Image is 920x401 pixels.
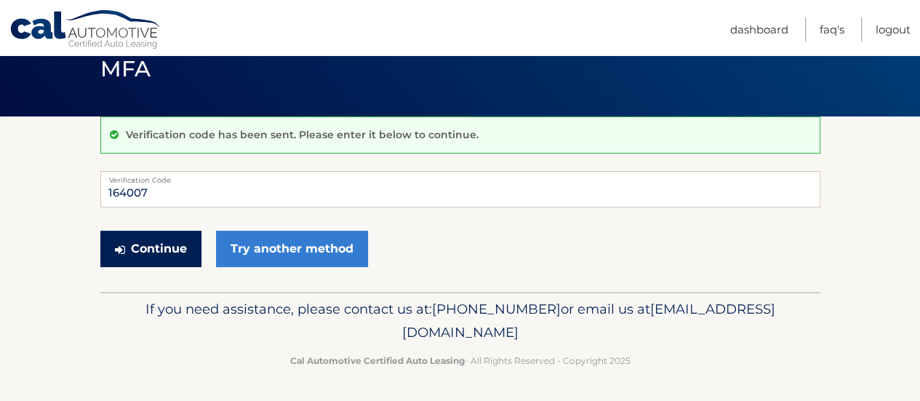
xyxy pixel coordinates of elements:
span: [PHONE_NUMBER] [432,301,561,317]
a: Try another method [216,231,368,267]
span: [EMAIL_ADDRESS][DOMAIN_NAME] [402,301,775,341]
span: MFA [100,55,151,82]
p: If you need assistance, please contact us at: or email us at [110,298,811,344]
a: Dashboard [730,17,788,41]
input: Verification Code [100,171,820,207]
strong: Cal Automotive Certified Auto Leasing [290,355,465,366]
label: Verification Code [100,171,820,183]
a: Logout [876,17,911,41]
p: Verification code has been sent. Please enter it below to continue. [126,128,479,141]
p: - All Rights Reserved - Copyright 2025 [110,353,811,368]
a: Cal Automotive [9,9,162,52]
a: FAQ's [820,17,844,41]
button: Continue [100,231,201,267]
